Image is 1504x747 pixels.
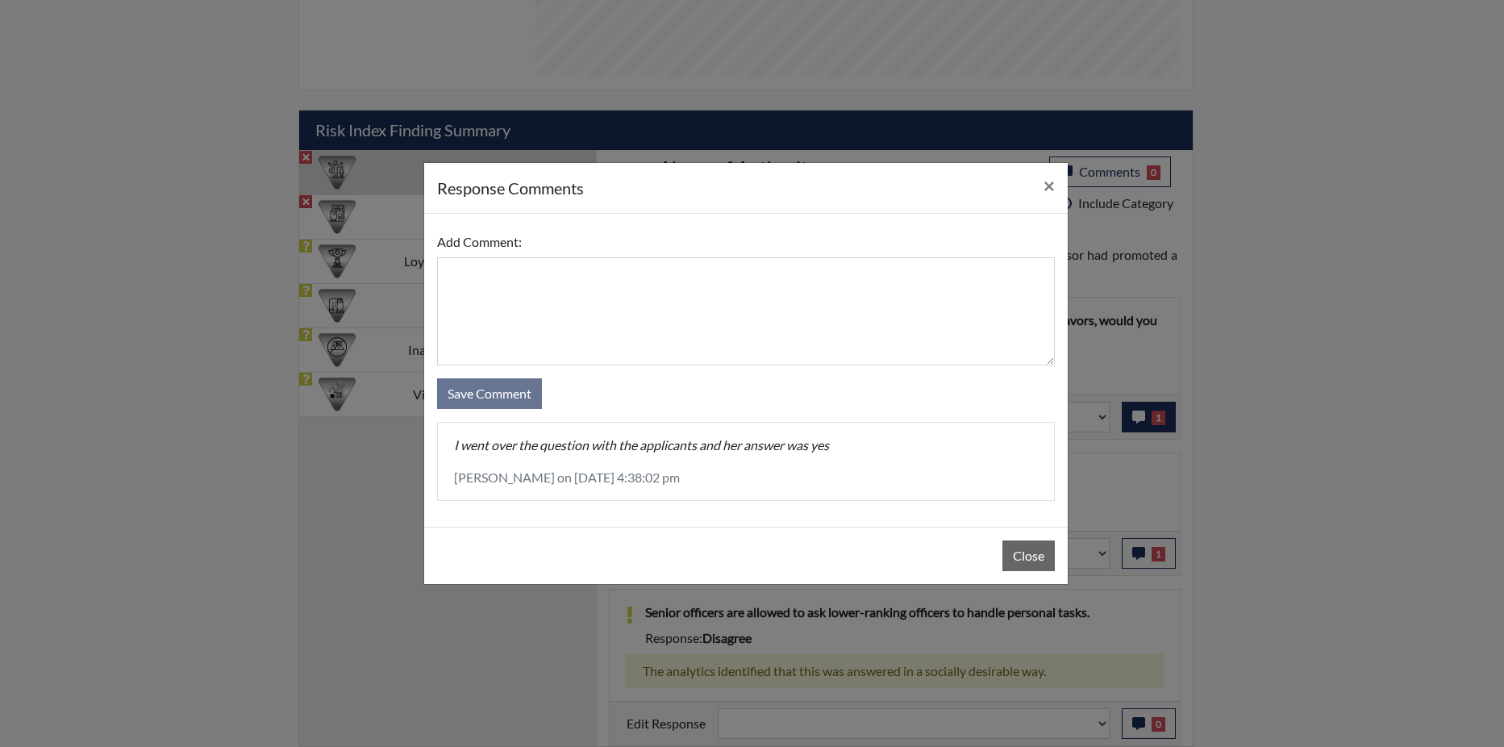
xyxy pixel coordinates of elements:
[454,436,1038,455] p: I went over the question with the applicants and her answer was yes
[437,227,522,257] label: Add Comment:
[454,468,1038,487] p: [PERSON_NAME] on [DATE] 4:38:02 pm
[437,176,584,200] h5: response Comments
[1031,163,1068,208] button: Close
[1044,173,1055,197] span: ×
[437,378,542,409] button: Save Comment
[1002,540,1055,571] button: Close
